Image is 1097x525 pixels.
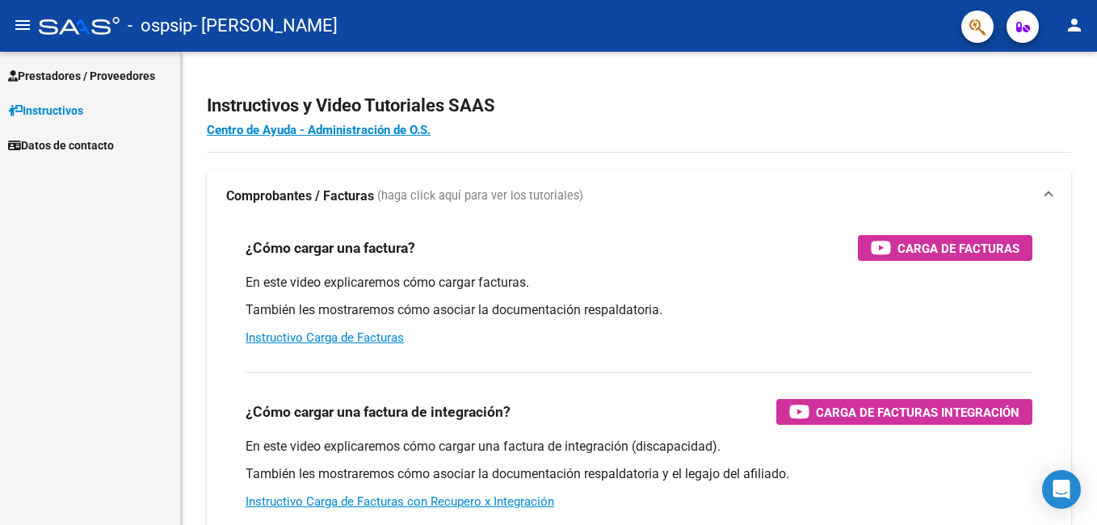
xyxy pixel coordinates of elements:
[192,8,338,44] span: - [PERSON_NAME]
[858,235,1032,261] button: Carga de Facturas
[1065,15,1084,35] mat-icon: person
[246,301,1032,319] p: También les mostraremos cómo asociar la documentación respaldatoria.
[207,170,1071,222] mat-expansion-panel-header: Comprobantes / Facturas (haga click aquí para ver los tutoriales)
[8,67,155,85] span: Prestadores / Proveedores
[246,438,1032,456] p: En este video explicaremos cómo cargar una factura de integración (discapacidad).
[377,187,583,205] span: (haga click aquí para ver los tutoriales)
[13,15,32,35] mat-icon: menu
[776,399,1032,425] button: Carga de Facturas Integración
[246,330,404,345] a: Instructivo Carga de Facturas
[1042,470,1081,509] div: Open Intercom Messenger
[897,238,1019,258] span: Carga de Facturas
[246,401,511,423] h3: ¿Cómo cargar una factura de integración?
[816,402,1019,422] span: Carga de Facturas Integración
[207,123,431,137] a: Centro de Ayuda - Administración de O.S.
[128,8,192,44] span: - ospsip
[8,102,83,120] span: Instructivos
[8,136,114,154] span: Datos de contacto
[246,465,1032,483] p: También les mostraremos cómo asociar la documentación respaldatoria y el legajo del afiliado.
[226,187,374,205] strong: Comprobantes / Facturas
[246,494,554,509] a: Instructivo Carga de Facturas con Recupero x Integración
[246,237,415,259] h3: ¿Cómo cargar una factura?
[246,274,1032,292] p: En este video explicaremos cómo cargar facturas.
[207,90,1071,121] h2: Instructivos y Video Tutoriales SAAS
